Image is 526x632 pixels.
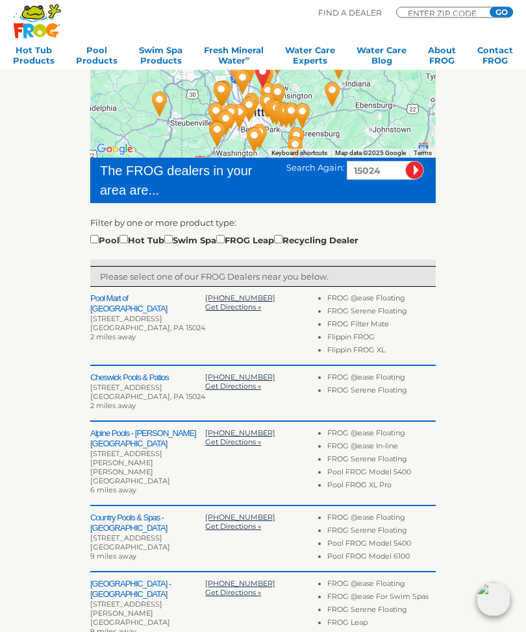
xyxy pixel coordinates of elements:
[327,526,436,539] li: FROG Serene Floating
[243,53,283,99] div: CHESWICK, PA 15024
[232,83,272,128] div: Skyview Pools Inc - 14 miles away.
[100,162,268,201] div: The FROG dealers in your area are...
[204,45,264,71] a: Fresh MineralWater∞
[90,294,205,315] h2: Pool Mart of [GEOGRAPHIC_DATA]
[245,55,250,62] sup: ∞
[318,7,382,19] p: Find A Dealer
[405,162,424,180] input: Submit
[277,117,317,163] div: Joe's Pools & Spas - 32 miles away.
[205,303,261,312] a: Get Directions »
[206,101,246,146] div: Pool & Spa Outlet - Peters Township - 27 miles away.
[205,373,275,382] a: [PHONE_NUMBER]
[205,382,261,391] a: Get Directions »
[90,552,136,561] span: 9 miles away
[205,294,275,303] a: [PHONE_NUMBER]
[90,450,205,468] div: [STREET_ADDRESS][PERSON_NAME]
[90,468,205,486] div: [PERSON_NAME][GEOGRAPHIC_DATA]
[205,429,275,438] a: [PHONE_NUMBER]
[90,233,358,247] div: Pool Hot Tub Swim Spa FROG Leap Recycling Dealer
[327,579,436,592] li: FROG @ease Floating
[90,543,205,552] div: [GEOGRAPHIC_DATA]
[90,534,205,543] div: [STREET_ADDRESS]
[211,94,251,140] div: Pool Designs Inc - 23 miles away.
[229,87,269,132] div: Pool City Leisure Center - West Mifflin - 16 miles away.
[477,45,513,71] a: ContactFROG
[90,513,205,534] h2: Country Pools & Spas - [GEOGRAPHIC_DATA]
[286,163,345,173] span: Search Again:
[90,618,205,627] div: [GEOGRAPHIC_DATA]
[327,320,436,333] li: FROG Filter Mate
[256,154,296,200] div: Koval Building & Plumbing - Uniontown - 46 miles away.
[90,217,236,230] label: Filter by one or more product type:
[205,589,261,598] a: Get Directions »
[327,294,436,307] li: FROG @ease Floating
[94,141,136,158] a: Open this area in Google Maps (opens a new window)
[90,315,205,324] div: [STREET_ADDRESS]
[140,82,180,127] div: A1 Pool Service - 48 miles away.
[275,127,316,172] div: Bert's Pool & Spas - 36 miles away.
[271,149,327,158] button: Keyboard shortcuts
[90,383,205,393] div: [STREET_ADDRESS]
[257,90,297,136] div: Westmoreland Pools & Spas, Inc - Irwin - 18 miles away.
[407,10,484,16] input: Zip Code Form
[327,552,436,565] li: Pool FROG Model 6100
[282,93,323,139] div: Pool City Leisure Center - Greensburg - 25 miles away.
[197,111,237,156] div: Valley Pool & Spa - Washington - 33 miles away.
[327,386,436,399] li: FROG Serene Floating
[90,393,205,402] div: [GEOGRAPHIC_DATA], PA 15024
[247,83,288,128] div: Valley Pool & Spa - North Versailles - 13 miles away.
[76,45,118,71] a: PoolProducts
[90,333,136,342] span: 2 miles away
[327,307,436,320] li: FROG Serene Floating
[90,373,205,383] h2: Cheswick Pools & Patios
[327,481,436,494] li: Pool FROG XL Pro
[197,112,238,157] div: Pool City Leisure Center - Washington - 33 miles away.
[253,89,294,134] div: King Cole Pools Inc - 17 miles away.
[271,93,312,138] div: Valley Pool & Spa - Greensburg - 22 miles away.
[312,72,353,117] div: Debnar's Pools Spas Lawn & Garden - Blairsville - 32 miles away.
[90,600,205,618] div: [STREET_ADDRESS][PERSON_NAME]
[205,522,261,531] a: Get Directions »
[327,592,436,605] li: FROG @ease For Swim Spas
[234,117,275,163] div: Valley Pool & Spa - Charleroi - 29 miles away.
[327,605,436,618] li: FROG Serene Floating
[240,114,280,160] div: Del Suppo Inc - 27 miles away.
[428,45,456,71] a: AboutFROG
[205,513,275,522] a: [PHONE_NUMBER]
[335,150,406,157] span: Map data ©2025 Google
[357,45,407,71] a: Water CareBlog
[196,93,236,138] div: Sherwood Valley Pools - 27 miles away.
[327,539,436,552] li: Pool FROG Model 5400
[139,45,182,71] a: Swim SpaProducts
[327,442,436,455] li: FROG @ease In-line
[285,45,335,71] a: Water CareExperts
[205,579,275,589] a: [PHONE_NUMBER]
[262,92,303,138] div: World Class Pool Pros - 20 miles away.
[327,373,436,386] li: FROG @ease Floating
[327,468,436,481] li: Pool FROG Model 5400
[90,324,205,333] div: [GEOGRAPHIC_DATA], PA 15024
[90,579,205,600] h2: [GEOGRAPHIC_DATA] - [GEOGRAPHIC_DATA]
[94,141,136,158] img: Google
[90,402,136,411] span: 2 miles away
[477,583,510,616] img: openIcon
[13,45,55,71] a: Hot TubProducts
[90,429,205,450] h2: Alpine Pools - [PERSON_NAME][GEOGRAPHIC_DATA]
[327,618,436,631] li: FROG Leap
[327,429,436,442] li: FROG @ease Floating
[205,438,261,447] a: Get Directions »
[327,333,436,346] li: Flippin FROG
[90,486,136,495] span: 6 miles away
[327,513,436,526] li: FROG @ease Floating
[490,7,513,18] input: GO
